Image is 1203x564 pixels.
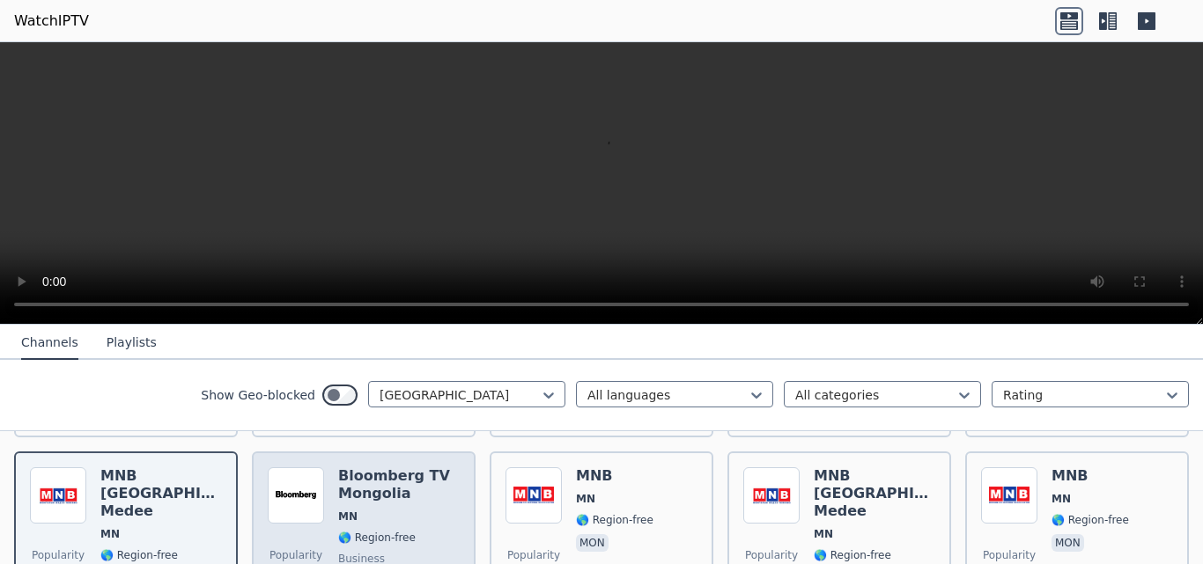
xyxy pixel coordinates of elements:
span: 🌎 Region-free [576,513,653,527]
p: mon [1052,534,1084,552]
img: MNB [981,467,1037,524]
h6: MNB [1052,467,1129,485]
span: Popularity [32,548,85,562]
h6: Bloomberg TV Mongolia [338,467,460,502]
h6: MNB [576,467,653,485]
span: 🌎 Region-free [814,548,891,562]
span: 🌎 Region-free [338,531,416,545]
label: Show Geo-blocked [201,386,315,404]
span: Popularity [507,548,560,562]
a: WatchIPTV [14,11,89,32]
h6: MNB [GEOGRAPHIC_DATA] Medee [100,467,222,520]
span: Popularity [745,548,798,562]
button: Channels [21,326,78,360]
span: MN [100,527,120,541]
img: MNB [506,467,562,524]
span: MN [338,509,358,524]
p: mon [576,534,609,552]
img: MNB Mongoliin Medee [743,467,800,524]
span: 🌎 Region-free [1052,513,1129,527]
span: MN [1052,492,1071,506]
span: 🌎 Region-free [100,548,178,562]
h6: MNB [GEOGRAPHIC_DATA] Medee [814,467,935,520]
span: Popularity [983,548,1036,562]
span: Popularity [269,548,322,562]
span: MN [814,527,833,541]
span: MN [576,492,595,506]
img: Bloomberg TV Mongolia [268,467,324,524]
img: MNB Mongoliin Medee [30,467,86,524]
button: Playlists [107,326,157,360]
